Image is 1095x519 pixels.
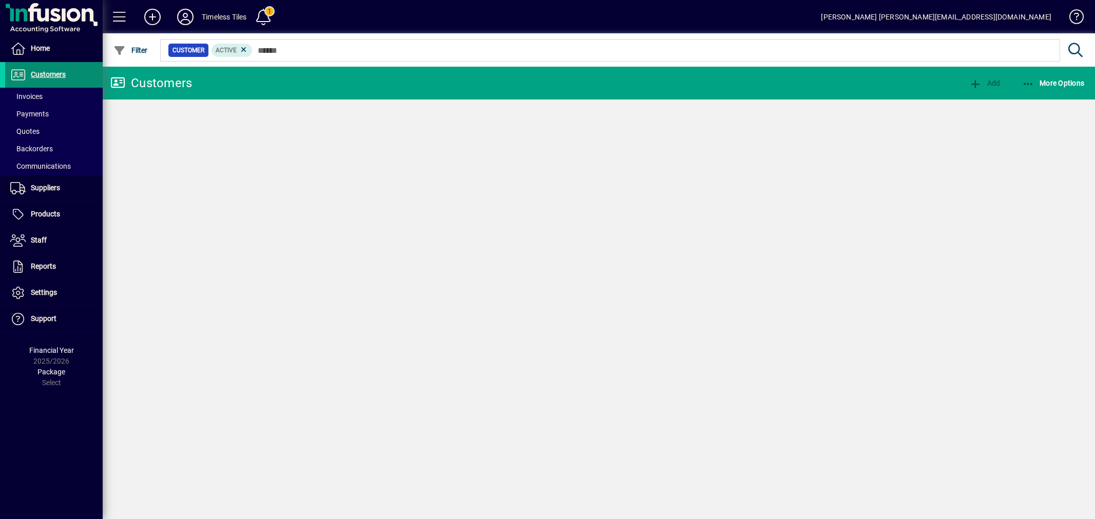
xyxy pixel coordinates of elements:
a: Quotes [5,123,103,140]
span: Active [216,47,237,54]
span: Reports [31,262,56,270]
a: Support [5,306,103,332]
button: Add [967,74,1003,92]
a: Invoices [5,88,103,105]
mat-chip: Activation Status: Active [212,44,253,57]
span: Products [31,210,60,218]
a: Staff [5,228,103,253]
div: Customers [110,75,192,91]
span: Package [37,368,65,376]
a: Reports [5,254,103,280]
span: Filter [113,46,148,54]
a: Communications [5,157,103,175]
span: Invoices [10,92,43,101]
a: Products [5,202,103,227]
span: Payments [10,110,49,118]
span: Customers [31,70,66,78]
a: Backorders [5,140,103,157]
span: Financial Year [29,346,74,354]
span: Add [969,79,1000,87]
a: Home [5,36,103,62]
a: Knowledge Base [1062,2,1082,35]
span: Suppliers [31,184,60,192]
span: Quotes [10,127,40,135]
a: Suppliers [5,175,103,201]
div: [PERSON_NAME] [PERSON_NAME][EMAIL_ADDRESS][DOMAIN_NAME] [821,9,1051,25]
button: Filter [111,41,150,59]
span: Backorders [10,145,53,153]
div: Timeless Tiles [202,9,246,25]
span: Settings [31,288,57,296]
a: Payments [5,105,103,123]
button: Profile [169,8,202,26]
span: Communications [10,162,71,170]
span: Support [31,314,56,323]
button: Add [136,8,169,26]
span: More Options [1022,79,1085,87]
span: Home [31,44,50,52]
span: Staff [31,236,47,244]
a: Settings [5,280,103,306]
button: More Options [1020,74,1087,92]
span: Customer [172,45,204,55]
